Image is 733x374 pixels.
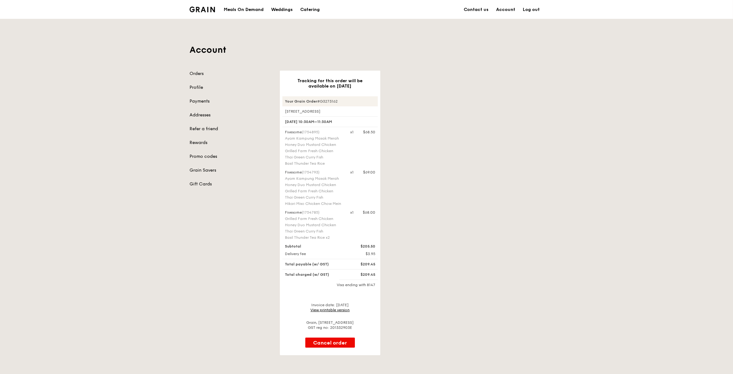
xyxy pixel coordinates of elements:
[190,44,543,56] h1: Account
[190,71,272,77] a: Orders
[519,0,543,19] a: Log out
[224,0,264,19] div: Meals On Demand
[267,0,297,19] a: Weddings
[285,235,343,240] div: Basil Thunder Tea Rice x2
[282,96,378,106] div: #G3273162
[282,109,378,114] div: [STREET_ADDRESS]
[285,195,343,200] div: Thai Green Curry Fish
[346,262,379,267] div: $209.45
[285,161,343,166] div: Basil Thunder Tea Rice
[282,320,378,330] div: Grain, [STREET_ADDRESS] GST reg no: 201332903E
[346,272,379,277] div: $209.45
[190,84,272,91] a: Profile
[363,210,375,215] div: $68.00
[271,0,293,19] div: Weddings
[285,148,343,153] div: Grilled Farm Fresh Chicken
[190,167,272,174] a: Grain Savers
[190,140,272,146] a: Rewards
[285,130,343,135] div: Fivesome
[190,98,272,104] a: Payments
[281,244,346,249] div: Subtotal
[282,302,378,313] div: Invoice date: [DATE]
[281,251,346,256] div: Delivery fee
[281,272,346,277] div: Total charged (w/ GST)
[285,210,343,215] div: Fivesome
[302,170,319,174] span: (1754793)
[285,182,343,187] div: Honey Duo Mustard Chicken
[350,170,354,175] div: x1
[363,170,375,175] div: $69.00
[282,282,378,287] div: Visa ending with 8147
[190,153,272,160] a: Promo codes
[363,130,375,135] div: $68.50
[346,244,379,249] div: $205.50
[285,222,343,227] div: Honey Duo Mustard Chicken
[302,210,319,215] span: (1754785)
[190,112,272,118] a: Addresses
[311,308,350,312] a: View printable version
[290,78,370,89] h3: Tracking for this order will be available on [DATE]
[190,7,215,12] img: Grain
[350,210,354,215] div: x1
[285,155,343,160] div: Thai Green Curry Fish
[302,130,319,134] span: (1754895)
[300,0,320,19] div: Catering
[492,0,519,19] a: Account
[282,116,378,127] div: [DATE] 10:30AM–11:30AM
[285,176,343,181] div: Ayam Kampung Masak Merah
[285,216,343,221] div: Grilled Farm Fresh Chicken
[460,0,492,19] a: Contact us
[297,0,324,19] a: Catering
[285,136,343,141] div: Ayam Kampung Masak Merah
[285,262,329,266] span: Total payable (w/ GST)
[285,99,317,104] strong: Your Grain Order
[285,201,343,206] div: Hikari Miso Chicken Chow Mein
[285,142,343,147] div: Honey Duo Mustard Chicken
[285,189,343,194] div: Grilled Farm Fresh Chicken
[285,170,343,175] div: Fivesome
[305,338,355,348] button: Cancel order
[190,181,272,187] a: Gift Cards
[190,126,272,132] a: Refer a friend
[350,130,354,135] div: x1
[346,251,379,256] div: $3.95
[285,229,343,234] div: Thai Green Curry Fish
